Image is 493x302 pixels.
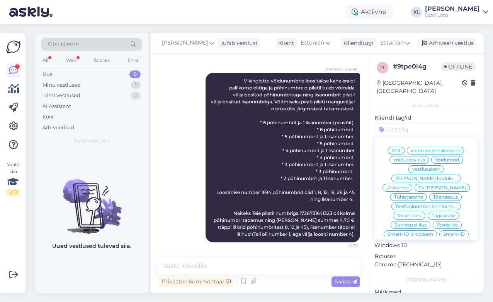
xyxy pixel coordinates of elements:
[42,103,71,110] div: AI Assistent
[374,124,478,135] input: Lisa tag
[52,242,131,250] p: Uued vestlused tulevad siia.
[42,113,54,121] div: Kõik
[211,78,357,237] span: Vikinglotto võidunumbrid loositakse kahe eraldi pallikomplektiga ja põhinumbreid piletil tuleb võ...
[395,204,457,209] span: Telefoninumbri kinnitamine
[374,102,478,109] div: Kliendi info
[35,165,148,235] img: No chats
[129,70,141,78] div: 0
[374,261,478,269] p: Chrome [TECHNICAL_ID]
[42,81,81,89] div: Minu vestlused
[374,252,478,261] p: Brauser
[425,12,480,18] div: Eesti Loto
[275,39,294,47] div: Klient
[392,148,401,153] span: Võit
[433,195,458,199] span: Tõenäosus
[377,79,462,95] div: [GEOGRAPHIC_DATA], [GEOGRAPHIC_DATA]
[394,195,423,199] span: Tühistamine
[380,39,404,47] span: Estonian
[126,55,142,65] div: Email
[162,39,208,47] span: [PERSON_NAME]
[412,167,440,172] span: vestlusaken
[435,158,459,162] span: Võidufond
[411,148,460,153] span: võidu väljamaksmine
[131,81,141,89] div: 1
[374,276,478,283] div: [PERSON_NAME]
[325,67,358,72] span: [PERSON_NAME]
[437,223,458,227] span: Statistika
[441,62,475,71] span: Offline
[74,137,110,144] span: Uued vestlused
[432,213,456,218] span: Tagasiside
[374,288,478,296] p: Märkmed
[131,92,141,100] div: 1
[443,232,465,237] span: Smart-ID
[393,62,441,71] div: # 9tpe0l4g
[395,176,457,181] span: [PERSON_NAME] kodulehel
[158,276,234,287] div: Privaatne kommentaar
[6,189,20,196] div: 2 / 3
[42,70,53,78] div: Uus
[65,55,78,65] div: Web
[393,158,425,162] span: võiduteavitus
[329,243,358,249] span: 10:33
[42,92,80,100] div: Tiimi vestlused
[417,38,477,48] div: Arhiveeri vestlus
[425,6,488,18] a: [PERSON_NAME]Eesti Loto
[374,114,478,122] p: Kliendi tag'id
[386,185,408,190] span: Ülekanne
[418,185,466,190] span: TV [PERSON_NAME]
[381,65,384,70] span: 9
[345,5,393,19] div: Aktiivne
[388,232,433,237] span: Smart-ID probleem
[341,39,374,47] div: Klienditugi
[394,223,427,227] span: Suhkruseiklus
[42,124,74,132] div: Arhiveeritud
[218,39,258,47] div: juhib vestlust
[335,278,357,285] span: Saada
[411,7,422,17] div: KL
[374,241,478,249] p: Windows 10
[425,6,480,12] div: [PERSON_NAME]
[6,39,21,54] img: Askly Logo
[41,55,50,65] div: All
[397,213,422,218] span: Teavitused
[48,40,79,48] span: Otsi kliente
[301,39,324,47] span: Estonian
[6,161,20,196] div: Vaata siia
[92,55,111,65] div: Socials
